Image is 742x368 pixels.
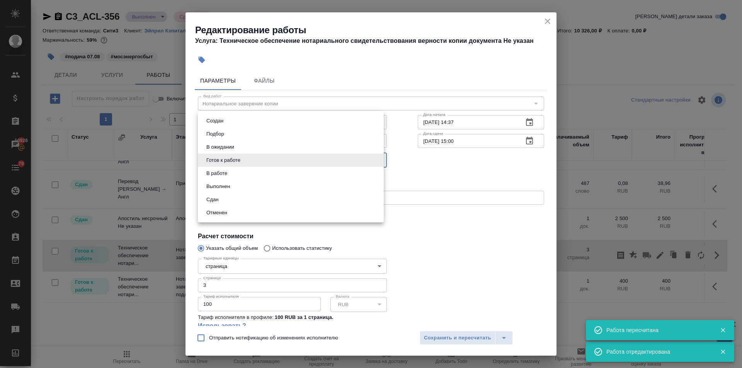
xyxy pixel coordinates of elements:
[204,182,232,191] button: Выполнен
[606,348,708,356] div: Работа отредактирована
[715,348,731,355] button: Закрыть
[204,169,230,178] button: В работе
[204,130,226,138] button: Подбор
[715,327,731,334] button: Закрыть
[606,326,708,334] div: Работа пересчитана
[204,143,237,151] button: В ожидании
[204,195,221,204] button: Сдан
[204,117,226,125] button: Создан
[204,209,230,217] button: Отменен
[204,156,243,164] button: Готов к работе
